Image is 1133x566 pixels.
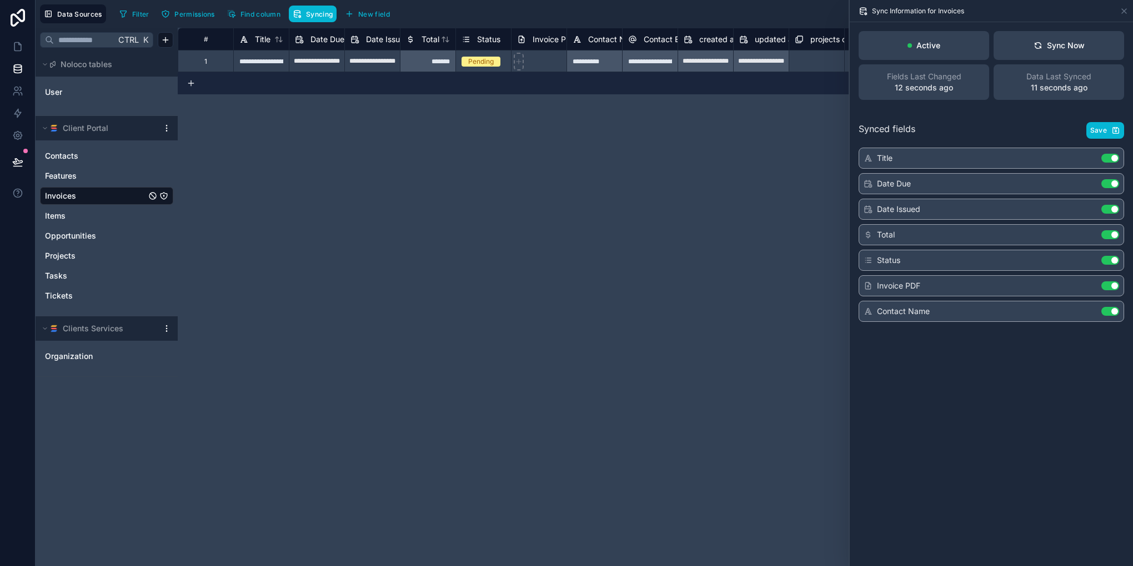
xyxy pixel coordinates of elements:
[916,40,940,51] p: Active
[45,290,146,301] a: Tickets
[40,147,173,165] div: Contacts
[45,351,93,362] span: Organization
[223,6,284,22] button: Find column
[157,6,218,22] button: Permissions
[40,57,167,72] button: Noloco tables
[877,153,893,164] span: Title
[40,4,106,23] button: Data Sources
[45,150,146,161] a: Contacts
[63,123,108,134] span: Client Portal
[45,290,73,301] span: Tickets
[40,347,173,365] div: Organization
[358,10,390,18] span: New field
[366,34,409,45] span: Date Issued
[310,34,344,45] span: Date Due
[40,83,173,101] div: User
[45,270,67,281] span: Tasks
[877,229,895,240] span: Total
[45,250,76,261] span: Projects
[40,321,158,336] button: SmartSuite logoClients Services
[533,34,576,45] span: Invoice PDF
[1090,126,1107,135] span: Save
[289,6,341,22] a: Syncing
[45,351,146,362] a: Organization
[755,34,795,45] span: updated at
[40,120,158,136] button: SmartSuite logoClient Portal
[699,34,737,45] span: created at
[1026,71,1091,82] span: Data Last Synced
[45,230,146,241] a: Opportunities
[289,6,337,22] button: Syncing
[859,122,915,139] span: Synced fields
[468,57,494,67] div: Pending
[40,167,173,185] div: Features
[994,31,1124,60] button: Sync Now
[40,187,173,205] div: Invoices
[117,33,140,47] span: Ctrl
[45,230,96,241] span: Opportunities
[45,150,78,161] span: Contacts
[887,71,961,82] span: Fields Last Changed
[57,10,102,18] span: Data Sources
[877,178,911,189] span: Date Due
[45,270,146,281] a: Tasks
[477,34,500,45] span: Status
[132,10,149,18] span: Filter
[644,34,694,45] span: Contact Email
[45,210,66,221] span: Items
[240,10,280,18] span: Find column
[63,323,123,334] span: Clients Services
[1086,122,1124,139] button: Save
[877,306,930,317] span: Contact Name
[45,190,146,201] a: Invoices
[157,6,223,22] a: Permissions
[1034,40,1085,51] div: Sync Now
[40,267,173,285] div: Tasks
[45,210,146,221] a: Items
[1031,82,1087,93] p: 11 seconds ago
[45,87,62,98] span: User
[49,124,58,133] img: SmartSuite logo
[61,59,112,70] span: Noloco tables
[588,34,641,45] span: Contact Name
[45,250,146,261] a: Projects
[872,7,964,16] span: Sync Information for Invoices
[187,35,225,43] div: #
[45,190,76,201] span: Invoices
[877,280,920,291] span: Invoice PDF
[877,255,900,266] span: Status
[45,170,77,181] span: Features
[810,34,876,45] span: projects collection
[255,34,270,45] span: Title
[341,6,394,22] button: New field
[40,287,173,305] div: Tickets
[306,10,333,18] span: Syncing
[142,36,149,44] span: K
[895,82,953,93] p: 12 seconds ago
[45,170,146,181] a: Features
[49,324,58,333] img: SmartSuite logo
[45,87,135,98] a: User
[204,57,207,66] div: 1
[40,227,173,245] div: Opportunities
[40,207,173,225] div: Items
[174,10,214,18] span: Permissions
[877,204,920,215] span: Date Issued
[422,34,439,45] span: Total
[40,247,173,265] div: Projects
[115,6,153,22] button: Filter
